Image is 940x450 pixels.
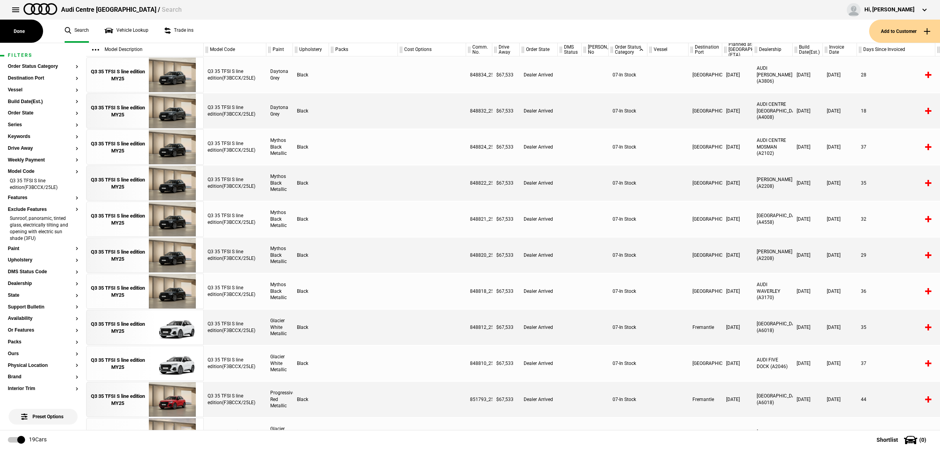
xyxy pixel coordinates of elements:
[90,202,145,237] a: Q3 35 TFSI S line edition MY25
[753,129,793,165] div: AUDI CENTRE MOSMAN (A2102)
[722,93,753,129] div: [DATE]
[8,99,78,105] button: Build Date(Est.)
[90,140,145,154] div: Q3 35 TFSI S line edition MY25
[793,129,823,165] div: [DATE]
[29,436,47,444] div: 19 Cars
[90,176,145,191] div: Q3 35 TFSI S line edition MY25
[609,238,647,273] div: 07-In Stock
[857,165,935,201] div: 35
[466,310,492,345] div: 848812_25
[145,274,199,309] img: Audi_F3BCCX_25LE_FZ_0E0E_3S2_V72_WN8_(Nadin:_3S2_C62_V72_WN8)_ext.png
[8,293,78,298] button: State
[520,238,558,273] div: Dealer Arrived
[722,165,753,201] div: [DATE]
[689,310,722,345] div: Fremantle
[8,339,78,351] section: Packs
[558,43,581,56] div: DMS Status
[753,43,792,56] div: Dealership
[8,53,78,58] h1: Filters
[204,129,266,165] div: Q3 35 TFSI S line edition(F3BCCX/25LE)
[8,328,78,333] button: Or Features
[293,274,329,309] div: Black
[823,310,857,345] div: [DATE]
[823,165,857,201] div: [DATE]
[857,57,935,93] div: 28
[520,165,558,201] div: Dealer Arrived
[857,93,935,129] div: 18
[793,165,823,201] div: [DATE]
[293,129,329,165] div: Black
[145,202,199,237] img: Audi_F3BCCX_25LE_FZ_0E0E_3S2_V72_WN8_(Nadin:_3S2_C62_V72_WN8)_ext.png
[753,238,793,273] div: [PERSON_NAME] (A2208)
[466,238,492,273] div: 848820_25
[689,238,722,273] div: [GEOGRAPHIC_DATA]
[753,93,793,129] div: AUDI CENTRE [GEOGRAPHIC_DATA] (A4008)
[8,195,78,207] section: Features
[8,64,78,76] section: Order Status Category
[466,57,492,93] div: 848834_25
[90,393,145,407] div: Q3 35 TFSI S line edition MY25
[689,201,722,237] div: [GEOGRAPHIC_DATA]
[8,195,78,201] button: Features
[793,382,823,417] div: [DATE]
[266,129,293,165] div: Mythos Black Metallic
[753,201,793,237] div: [GEOGRAPHIC_DATA] (A4558)
[145,346,199,381] img: Audi_F3BCCX_25LE_FZ_2Y2Y_3S2_6FJ_V72_WN8_(Nadin:_3S2_6FJ_C62_V72_WN8)_ext.png
[8,339,78,345] button: Packs
[823,382,857,417] div: [DATE]
[857,382,935,417] div: 44
[793,310,823,345] div: [DATE]
[8,351,78,357] button: Ours
[90,104,145,118] div: Q3 35 TFSI S line edition MY25
[266,274,293,309] div: Mythos Black Metallic
[492,43,519,56] div: Drive Away
[23,3,57,15] img: audi.png
[492,57,520,93] div: $67,533
[492,346,520,381] div: $67,533
[204,274,266,309] div: Q3 35 TFSI S line edition(F3BCCX/25LE)
[266,165,293,201] div: Mythos Black Metallic
[8,246,78,258] section: Paint
[8,134,78,140] button: Keywords
[8,99,78,111] section: Build Date(Est.)
[145,94,199,129] img: Audi_F3BCCX_25LE_FZ_6Y6Y_3S2_6FJ_V72_WN8_(Nadin:_3S2_6FJ_C62_V72_WN8)_ext.png
[90,310,145,345] a: Q3 35 TFSI S line edition MY25
[689,129,722,165] div: [GEOGRAPHIC_DATA]
[65,20,89,43] a: Search
[145,130,199,165] img: Audi_F3BCCX_25LE_FZ_0E0E_3S2_V72_WN8_(Nadin:_3S2_C62_V72_WN8)_ext.png
[823,43,857,56] div: Invoice Date
[823,129,857,165] div: [DATE]
[86,43,203,56] div: Model Description
[857,238,935,273] div: 29
[90,285,145,299] div: Q3 35 TFSI S line edition MY25
[8,158,78,169] section: Weekly Payment
[293,238,329,273] div: Black
[8,305,78,316] section: Support Bulletin
[8,122,78,128] button: Series
[722,310,753,345] div: [DATE]
[492,274,520,309] div: $67,533
[793,93,823,129] div: [DATE]
[722,43,752,56] div: Planned at [GEOGRAPHIC_DATA] (ETA)
[823,274,857,309] div: [DATE]
[793,57,823,93] div: [DATE]
[90,382,145,417] a: Q3 35 TFSI S line edition MY25
[722,274,753,309] div: [DATE]
[689,382,722,417] div: Fremantle
[145,166,199,201] img: Audi_F3BCCX_25LE_FZ_0E0E_3S2_V72_WN8_(Nadin:_3S2_C62_V72_WN8)_ext.png
[266,93,293,129] div: Daytona Grey
[793,274,823,309] div: [DATE]
[609,165,647,201] div: 07-In Stock
[293,57,329,93] div: Black
[8,316,78,321] button: Availability
[823,57,857,93] div: [DATE]
[8,258,78,269] section: Upholstery
[90,58,145,93] a: Q3 35 TFSI S line edition MY25
[8,386,78,392] button: Interior Trim
[204,201,266,237] div: Q3 35 TFSI S line edition(F3BCCX/25LE)
[492,238,520,273] div: $67,533
[90,130,145,165] a: Q3 35 TFSI S line edition MY25
[8,207,78,246] section: Exclude FeaturesSunroof, panoramic, tinted glass, electrically tilting and opening with electric ...
[609,57,647,93] div: 07-In Stock
[466,346,492,381] div: 848810_25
